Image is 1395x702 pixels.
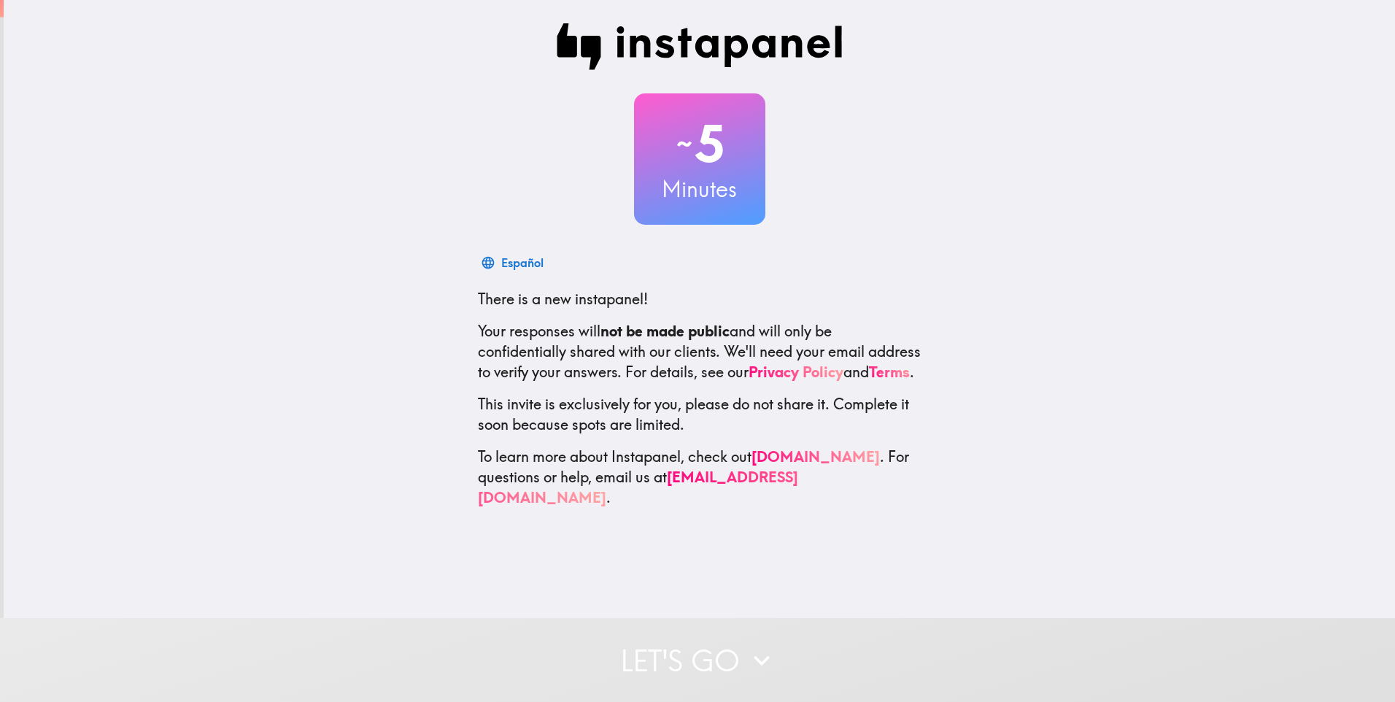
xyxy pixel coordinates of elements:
p: To learn more about Instapanel, check out . For questions or help, email us at . [478,447,921,508]
button: Español [478,248,549,277]
h2: 5 [634,114,765,174]
div: Español [501,252,544,273]
img: Instapanel [557,23,843,70]
span: ~ [674,122,695,166]
a: Privacy Policy [749,363,843,381]
a: [DOMAIN_NAME] [751,447,880,466]
span: There is a new instapanel! [478,290,648,308]
b: not be made public [600,322,730,340]
a: [EMAIL_ADDRESS][DOMAIN_NAME] [478,468,798,506]
a: Terms [869,363,910,381]
h3: Minutes [634,174,765,204]
p: Your responses will and will only be confidentially shared with our clients. We'll need your emai... [478,321,921,382]
p: This invite is exclusively for you, please do not share it. Complete it soon because spots are li... [478,394,921,435]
